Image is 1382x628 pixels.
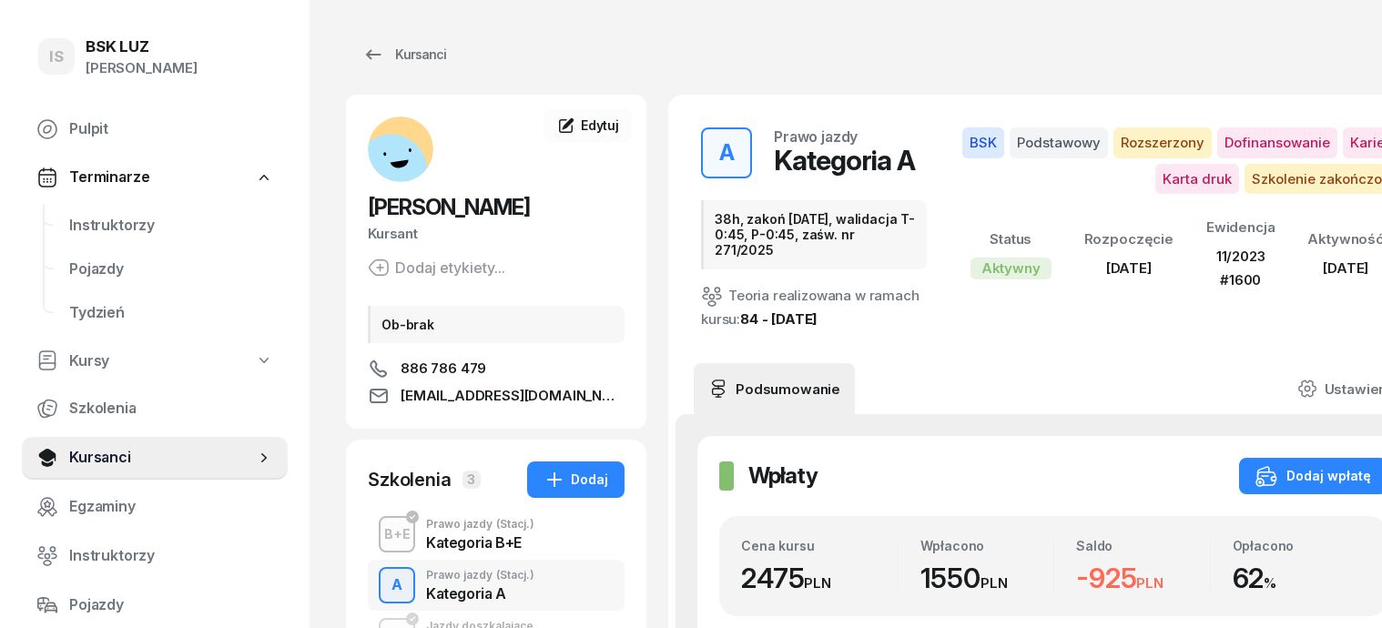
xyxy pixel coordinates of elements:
div: Opłacono [1233,538,1367,553]
button: Dodaj etykiety... [368,257,505,279]
button: B+E [379,516,415,552]
a: Pojazdy [22,583,288,627]
span: Edytuj [581,117,619,133]
div: Wpłacono [920,538,1054,553]
span: BSK [962,127,1004,158]
div: Dodaj wpłatę [1255,465,1371,487]
div: 1550 [920,562,1054,595]
small: PLN [981,574,1008,592]
a: Kursanci [22,436,288,480]
div: Kategoria A [774,144,915,177]
span: Rozszerzony [1113,127,1212,158]
div: Ob-brak [368,306,625,343]
a: Egzaminy [22,485,288,529]
span: Pojazdy [69,593,273,617]
div: Kursanci [362,44,446,66]
button: A [701,127,752,178]
span: Karta druk [1155,164,1239,195]
div: 2475 [741,562,898,595]
div: Dodaj [544,469,608,491]
span: 3 [462,471,481,489]
div: A [712,135,742,171]
button: A [379,567,415,603]
a: 886 786 479 [368,358,625,380]
div: Rozpoczęcie [1084,228,1174,251]
span: Podstawowy [1010,127,1108,158]
div: Saldo [1076,538,1210,553]
a: Kursanci [346,36,462,73]
small: PLN [804,574,831,592]
span: IS [49,49,64,65]
a: Pulpit [22,107,288,151]
a: Instruktorzy [22,534,288,578]
a: Szkolenia [22,387,288,430]
small: PLN [1136,574,1164,592]
div: B+E [377,522,418,545]
a: Tydzień [55,291,288,335]
span: Tydzień [69,301,273,325]
div: Aktywny [970,258,1052,279]
a: Podsumowanie [694,363,855,414]
a: Terminarze [22,157,288,198]
span: [DATE] [1106,259,1152,277]
span: Szkolenia [69,397,273,420]
div: A [384,570,410,601]
div: Szkolenia [368,467,452,492]
div: Prawo jazdy [426,570,534,581]
h2: Wpłaty [748,461,818,491]
div: Prawo jazdy [426,519,534,530]
span: Kursy [69,349,109,373]
a: Pojazdy [55,248,288,291]
div: 11/2023 #1600 [1206,245,1275,291]
span: Instruktorzy [69,214,273,238]
button: B+EPrawo jazdy(Stacj.)Kategoria B+E [368,509,625,560]
a: [EMAIL_ADDRESS][DOMAIN_NAME] [368,385,625,407]
div: Status [970,228,1052,251]
div: Cena kursu [741,538,898,553]
span: 886 786 479 [401,358,486,380]
button: Dodaj [527,461,625,498]
button: APrawo jazdy(Stacj.)Kategoria A [368,560,625,611]
div: Kursant [368,222,625,246]
div: Teoria realizowana w ramach kursu: [701,284,927,331]
div: Ewidencja [1206,216,1275,239]
span: [EMAIL_ADDRESS][DOMAIN_NAME] [401,385,625,407]
span: Instruktorzy [69,544,273,568]
div: [PERSON_NAME] [86,56,198,80]
span: Pulpit [69,117,273,141]
div: 62 [1233,562,1367,595]
span: Terminarze [69,166,149,189]
div: -925 [1076,562,1210,595]
span: Dofinansowanie [1217,127,1337,158]
a: 84 - [DATE] [740,310,818,328]
span: (Stacj.) [496,519,534,530]
span: Pojazdy [69,258,273,281]
a: Kursy [22,340,288,382]
span: [PERSON_NAME] [368,194,530,220]
div: Kategoria A [426,586,534,601]
div: Kategoria B+E [426,535,534,550]
span: Kursanci [69,446,255,470]
small: % [1264,574,1276,592]
span: (Stacj.) [496,570,534,581]
a: Edytuj [544,109,632,142]
span: Egzaminy [69,495,273,519]
div: Prawo jazdy [774,129,858,144]
div: 38h, zakoń [DATE], walidacja T-0:45, P-0:45, zaśw. nr 271/2025 [701,200,927,269]
div: BSK LUZ [86,39,198,55]
a: Instruktorzy [55,204,288,248]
